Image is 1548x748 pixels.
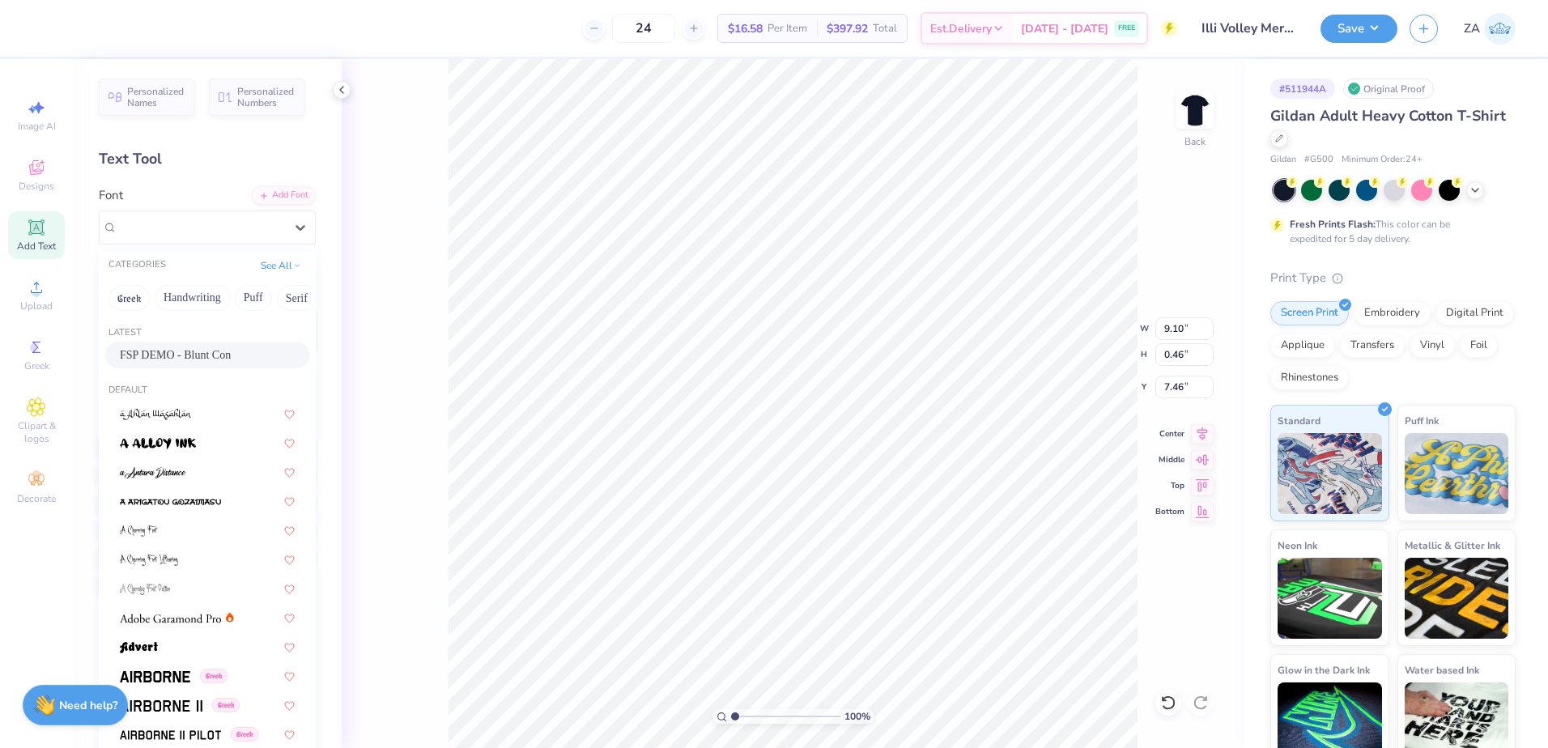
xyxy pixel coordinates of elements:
div: Rhinestones [1270,366,1349,390]
span: Neon Ink [1278,537,1317,554]
button: See All [256,257,306,274]
span: Water based Ink [1405,661,1479,678]
span: 100 % [844,709,870,724]
img: Advert [120,642,158,653]
span: Per Item [768,20,807,37]
div: Applique [1270,334,1335,358]
img: A Charming Font [120,525,158,537]
img: Airborne II Pilot [120,729,221,741]
div: Embroidery [1354,301,1431,325]
span: Metallic & Glitter Ink [1405,537,1500,554]
span: FSP DEMO - Blunt Con [120,346,231,363]
span: Designs [19,180,54,193]
strong: Fresh Prints Flash: [1290,218,1376,231]
span: Center [1155,428,1184,440]
div: Original Proof [1343,79,1434,99]
span: Greek [212,698,240,712]
img: a Arigatou Gozaimasu [120,496,221,508]
span: ZA [1464,19,1480,38]
img: Standard [1278,433,1382,514]
span: Puff Ink [1405,412,1439,429]
span: [DATE] - [DATE] [1021,20,1108,37]
span: Top [1155,480,1184,491]
img: Neon Ink [1278,558,1382,639]
span: Greek [231,727,258,742]
span: $397.92 [827,20,868,37]
img: Metallic & Glitter Ink [1405,558,1509,639]
img: a Ahlan Wasahlan [120,409,192,420]
div: This color can be expedited for 5 day delivery. [1290,217,1489,246]
input: Untitled Design [1189,12,1308,45]
div: Default [99,384,316,397]
span: Middle [1155,454,1184,465]
span: Personalized Names [127,86,185,108]
div: Digital Print [1435,301,1514,325]
strong: Need help? [59,698,117,713]
div: Transfers [1340,334,1405,358]
span: Bottom [1155,506,1184,517]
img: Back [1179,94,1211,126]
div: Vinyl [1410,334,1455,358]
div: # 511944A [1270,79,1335,99]
span: # G500 [1304,153,1333,167]
span: Image AI [18,120,56,133]
span: Gildan Adult Heavy Cotton T-Shirt [1270,106,1506,125]
button: Handwriting [155,285,230,311]
img: a Alloy Ink [120,438,196,449]
img: Adobe Garamond Pro [120,613,221,624]
div: Back [1184,134,1206,149]
div: Latest [99,326,316,340]
span: Decorate [17,492,56,505]
button: Puff [235,285,272,311]
div: CATEGORIES [108,258,166,272]
span: Greek [24,359,49,372]
button: Serif [277,285,317,311]
img: Airborne [120,671,190,682]
span: Add Text [17,240,56,253]
div: Screen Print [1270,301,1349,325]
span: Minimum Order: 24 + [1342,153,1423,167]
button: Greek [108,285,150,311]
span: $16.58 [728,20,763,37]
span: Glow in the Dark Ink [1278,661,1370,678]
img: Airborne II [120,700,202,712]
span: Personalized Numbers [237,86,295,108]
div: Print Type [1270,269,1516,287]
img: a Antara Distance [120,467,186,478]
div: Add Font [252,186,316,205]
span: Total [873,20,897,37]
div: Text Tool [99,148,316,170]
span: Standard [1278,412,1320,429]
span: Gildan [1270,153,1296,167]
span: Greek [200,669,228,683]
span: Upload [20,300,53,312]
span: Est. Delivery [930,20,992,37]
img: Zuriel Alaba [1484,13,1516,45]
img: A Charming Font Leftleaning [120,555,178,566]
img: A Charming Font Outline [120,584,170,595]
label: Font [99,186,123,205]
button: Save [1320,15,1397,43]
span: Clipart & logos [8,419,65,445]
img: Puff Ink [1405,433,1509,514]
input: – – [612,14,675,43]
div: Foil [1460,334,1498,358]
span: FREE [1118,23,1135,34]
a: ZA [1464,13,1516,45]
